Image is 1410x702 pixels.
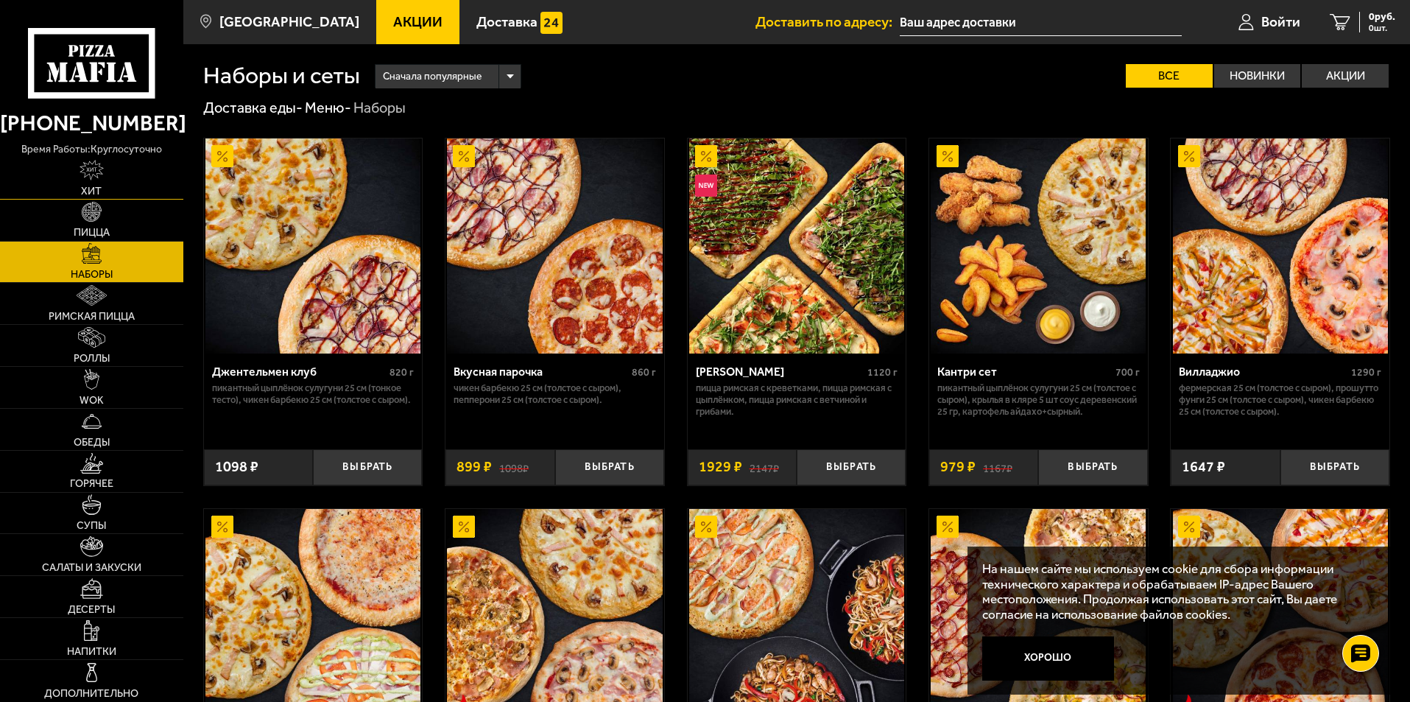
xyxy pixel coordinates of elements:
p: Чикен Барбекю 25 см (толстое с сыром), Пепперони 25 см (толстое с сыром). [454,382,656,406]
p: На нашем сайте мы используем cookie для сбора информации технического характера и обрабатываем IP... [982,561,1367,622]
span: 1120 г [867,366,898,379]
a: АкционныйВкусная парочка [445,138,664,354]
span: Роллы [74,354,110,364]
button: Выбрать [1280,449,1389,485]
span: [GEOGRAPHIC_DATA] [219,15,359,29]
span: Хит [81,186,102,197]
span: 1929 ₽ [699,460,742,474]
img: Акционный [1178,516,1200,538]
span: Войти [1261,15,1300,29]
s: 1098 ₽ [499,460,529,474]
span: Горячее [70,479,113,489]
span: Наборы [71,270,113,280]
button: Хорошо [982,636,1115,681]
p: Пицца Римская с креветками, Пицца Римская с цыплёнком, Пицца Римская с ветчиной и грибами. [696,382,898,418]
span: 700 г [1115,366,1140,379]
span: 0 руб. [1369,12,1395,22]
a: АкционныйНовинкаМама Миа [688,138,906,354]
div: [PERSON_NAME] [696,365,864,379]
span: 1290 г [1351,366,1381,379]
span: Доставить по адресу: [755,15,900,29]
h1: Наборы и сеты [203,64,360,88]
img: Акционный [937,145,959,167]
p: Пикантный цыплёнок сулугуни 25 см (толстое с сыром), крылья в кляре 5 шт соус деревенский 25 гр, ... [937,382,1140,418]
span: Супы [77,521,106,531]
img: Акционный [211,516,233,538]
a: АкционныйВилладжио [1171,138,1389,354]
a: АкционныйКантри сет [929,138,1148,354]
span: 0 шт. [1369,24,1395,32]
span: Доставка [476,15,537,29]
button: Выбрать [1038,449,1147,485]
span: 979 ₽ [940,460,976,474]
img: Кантри сет [931,138,1146,354]
img: 15daf4d41897b9f0e9f617042186c801.svg [540,12,563,34]
input: Ваш адрес доставки [900,9,1182,36]
span: 1098 ₽ [215,460,258,474]
img: Акционный [695,145,717,167]
s: 1167 ₽ [983,460,1012,474]
s: 2147 ₽ [750,460,779,474]
a: Меню- [305,99,351,116]
div: Вилладжио [1179,365,1347,379]
span: 1647 ₽ [1182,460,1225,474]
button: Выбрать [313,449,422,485]
span: Акции [393,15,443,29]
img: Вилладжио [1173,138,1388,354]
span: Обеды [74,438,110,448]
span: Римская пицца [49,312,135,322]
div: Наборы [353,99,406,118]
span: Напитки [67,647,116,657]
label: Акции [1302,64,1389,88]
p: Фермерская 25 см (толстое с сыром), Прошутто Фунги 25 см (толстое с сыром), Чикен Барбекю 25 см (... [1179,382,1381,418]
button: Выбрать [555,449,664,485]
img: Акционный [937,516,959,538]
span: 860 г [632,366,656,379]
span: 899 ₽ [457,460,492,474]
span: Пицца [74,228,110,238]
label: Новинки [1214,64,1301,88]
a: Доставка еды- [203,99,303,116]
div: Вкусная парочка [454,365,628,379]
span: WOK [80,396,104,406]
div: Джентельмен клуб [212,365,387,379]
div: Кантри сет [937,365,1112,379]
span: Десерты [68,605,115,615]
img: Мама Миа [689,138,904,354]
img: Акционный [453,145,475,167]
button: Выбрать [797,449,906,485]
img: Акционный [695,516,717,538]
label: Все [1126,64,1213,88]
span: 820 г [389,366,414,379]
img: Джентельмен клуб [205,138,420,354]
img: Новинка [695,175,717,197]
img: Вкусная парочка [447,138,662,354]
p: Пикантный цыплёнок сулугуни 25 см (тонкое тесто), Чикен Барбекю 25 см (толстое с сыром). [212,382,415,406]
a: АкционныйДжентельмен клуб [204,138,423,354]
img: Акционный [453,516,475,538]
span: Салаты и закуски [42,563,141,573]
img: Акционный [211,145,233,167]
span: Дополнительно [44,689,138,699]
span: Сначала популярные [383,63,482,91]
img: Акционный [1178,145,1200,167]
